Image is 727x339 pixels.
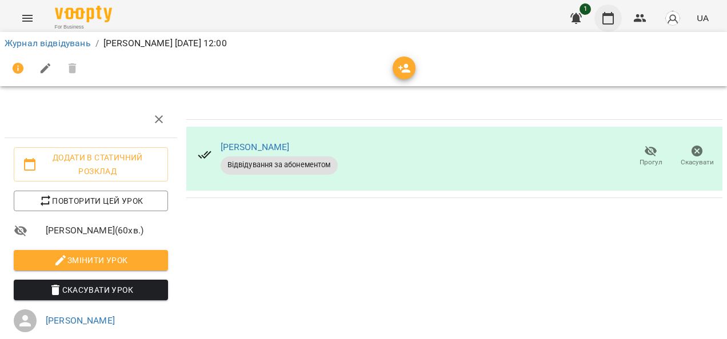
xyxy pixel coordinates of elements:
span: Скасувати Урок [23,283,159,297]
button: Повторити цей урок [14,191,168,211]
img: Voopty Logo [55,6,112,22]
a: Журнал відвідувань [5,38,91,49]
span: [PERSON_NAME] ( 60 хв. ) [46,224,168,237]
img: avatar_s.png [665,10,681,26]
span: Змінити урок [23,253,159,267]
span: Повторити цей урок [23,194,159,208]
li: / [95,37,99,50]
span: Прогул [640,158,662,167]
button: Menu [14,5,41,32]
button: Змінити урок [14,250,168,271]
span: 1 [580,3,591,15]
button: UA [692,7,713,29]
button: Скасувати Урок [14,280,168,300]
button: Скасувати [674,140,720,172]
span: Відвідування за абонементом [221,160,338,170]
button: Прогул [628,140,674,172]
span: Додати в статичний розклад [23,151,159,178]
a: [PERSON_NAME] [46,315,115,326]
p: [PERSON_NAME] [DATE] 12:00 [103,37,227,50]
button: Додати в статичний розклад [14,147,168,181]
span: UA [697,12,709,24]
span: For Business [55,23,112,31]
a: [PERSON_NAME] [221,142,290,152]
span: Скасувати [681,158,714,167]
nav: breadcrumb [5,37,722,50]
